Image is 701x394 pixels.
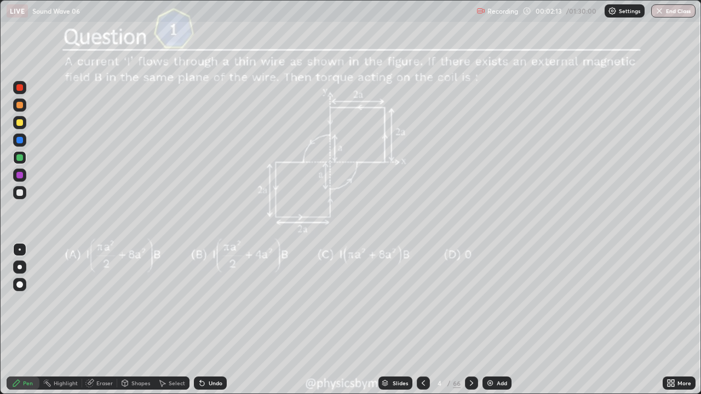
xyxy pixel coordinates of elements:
img: end-class-cross [655,7,664,15]
p: Settings [619,8,640,14]
p: Sound Wave 06 [32,7,80,15]
div: Shapes [131,380,150,386]
div: Slides [393,380,408,386]
p: Recording [487,7,518,15]
div: / [447,380,451,386]
div: Undo [209,380,222,386]
div: Pen [23,380,33,386]
div: More [677,380,691,386]
div: 4 [434,380,445,386]
div: Add [497,380,507,386]
button: End Class [651,4,696,18]
img: class-settings-icons [608,7,617,15]
div: Select [169,380,185,386]
div: Eraser [96,380,113,386]
img: recording.375f2c34.svg [476,7,485,15]
img: add-slide-button [486,379,495,387]
p: LIVE [10,7,25,15]
div: Highlight [54,380,78,386]
div: 66 [453,378,461,388]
